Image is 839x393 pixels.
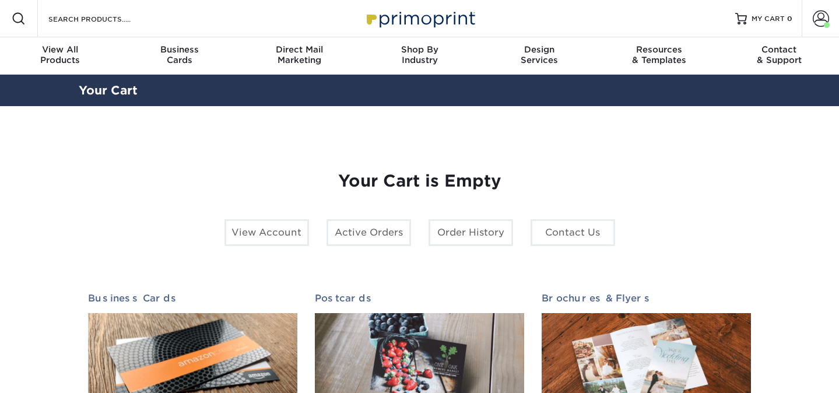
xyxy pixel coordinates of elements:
[120,37,240,75] a: BusinessCards
[479,37,599,75] a: DesignServices
[479,44,599,65] div: Services
[599,37,719,75] a: Resources& Templates
[360,44,480,55] span: Shop By
[47,12,161,26] input: SEARCH PRODUCTS.....
[599,44,719,65] div: & Templates
[360,37,480,75] a: Shop ByIndustry
[120,44,240,65] div: Cards
[360,44,480,65] div: Industry
[240,37,360,75] a: Direct MailMarketing
[542,293,751,304] h2: Brochures & Flyers
[479,44,599,55] span: Design
[240,44,360,55] span: Direct Mail
[88,293,297,304] h2: Business Cards
[224,219,309,246] a: View Account
[120,44,240,55] span: Business
[315,293,524,304] h2: Postcards
[429,219,513,246] a: Order History
[88,171,752,191] h1: Your Cart is Empty
[599,44,719,55] span: Resources
[719,37,839,75] a: Contact& Support
[327,219,411,246] a: Active Orders
[719,44,839,65] div: & Support
[752,14,785,24] span: MY CART
[719,44,839,55] span: Contact
[787,15,792,23] span: 0
[361,6,478,31] img: Primoprint
[531,219,615,246] a: Contact Us
[79,83,138,97] a: Your Cart
[240,44,360,65] div: Marketing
